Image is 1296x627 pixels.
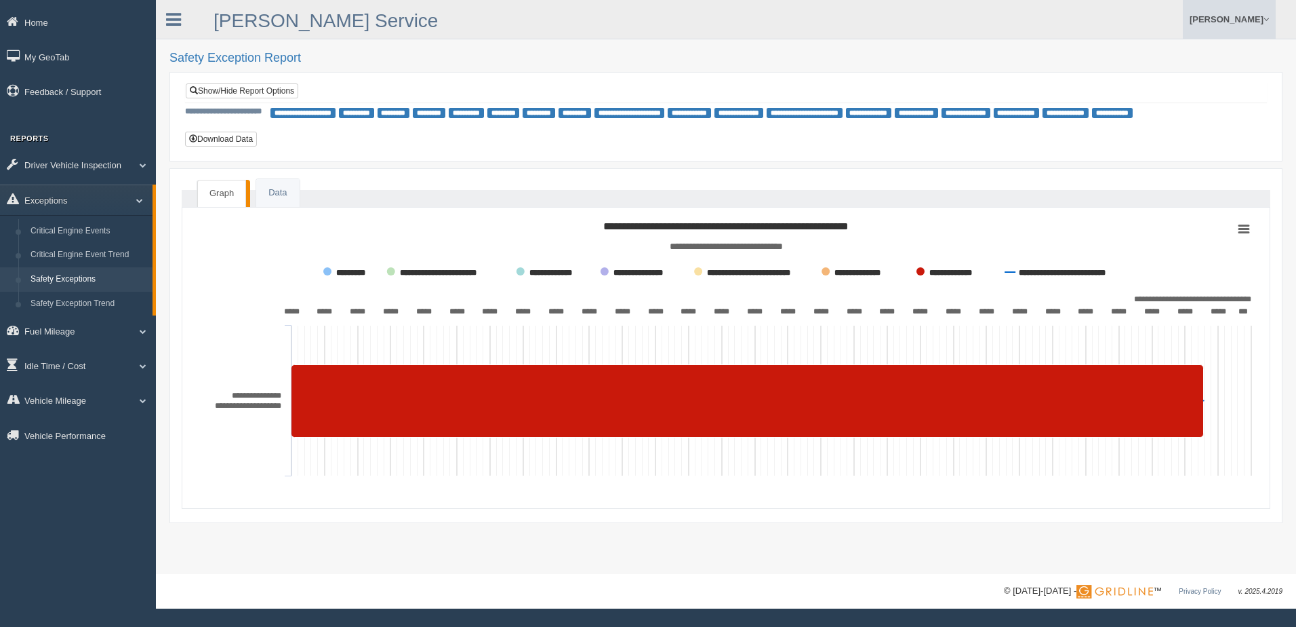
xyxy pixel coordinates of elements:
a: Critical Engine Events [24,219,153,244]
a: [PERSON_NAME] Service [214,10,438,31]
a: Critical Engine Event Trend [24,243,153,267]
a: Safety Exception Trend [24,292,153,316]
a: Graph [197,180,246,207]
a: Show/Hide Report Options [186,83,298,98]
a: Data [256,179,299,207]
img: Gridline [1076,585,1153,598]
h2: Safety Exception Report [169,52,1282,65]
button: Download Data [185,132,257,147]
a: Privacy Policy [1179,588,1221,595]
a: Safety Exceptions [24,267,153,292]
div: © [DATE]-[DATE] - ™ [1004,584,1282,598]
span: v. 2025.4.2019 [1238,588,1282,595]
